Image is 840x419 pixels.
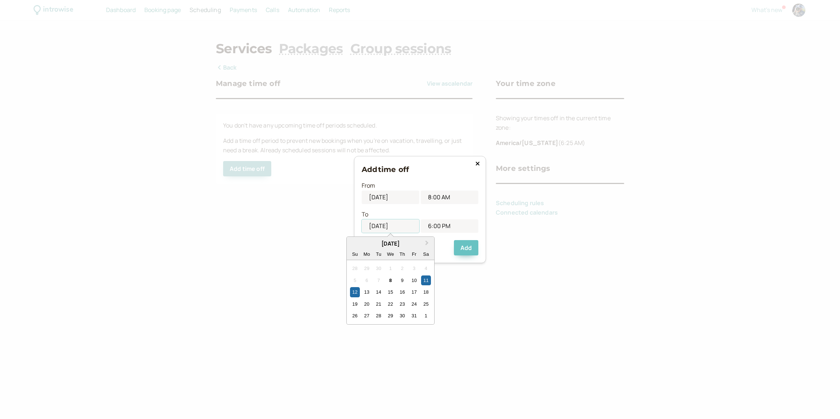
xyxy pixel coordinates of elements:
[385,264,395,274] div: Not available Wednesday, October 1st, 2025
[385,311,395,321] div: Choose Wednesday, October 29th, 2025
[346,236,435,325] div: Choose Date
[804,384,840,419] iframe: Chat Widget
[362,181,376,189] label: From
[409,275,419,285] div: Choose Friday, October 10th, 2025
[397,264,407,274] div: Not available Thursday, October 2nd, 2025
[350,275,360,285] div: Not available Sunday, October 5th, 2025
[362,311,372,321] div: Choose Monday, October 27th, 2025
[409,299,419,309] div: Choose Friday, October 24th, 2025
[362,264,372,274] div: Not available Monday, September 29th, 2025
[350,287,360,297] div: Choose Sunday, October 12th, 2025
[374,299,384,309] div: Choose Tuesday, October 21st, 2025
[397,249,407,259] div: Thursday
[385,275,395,285] div: Choose Wednesday, October 8th, 2025
[397,299,407,309] div: Choose Thursday, October 23rd, 2025
[362,299,372,309] div: Choose Monday, October 20th, 2025
[397,311,407,321] div: Choose Thursday, October 30th, 2025
[362,191,419,204] input: Start date
[397,275,407,285] div: Choose Thursday, October 9th, 2025
[362,210,368,218] label: To
[347,240,434,248] h2: [DATE]
[350,264,360,274] div: Not available Sunday, September 28th, 2025
[421,219,478,233] input: 12:00 AM
[362,219,419,233] input: Start date
[385,249,395,259] div: Wednesday
[421,275,431,285] div: Choose Saturday, October 11th, 2025
[409,249,419,259] div: Friday
[374,249,384,259] div: Tuesday
[350,299,360,309] div: Choose Sunday, October 19th, 2025
[362,287,372,297] div: Choose Monday, October 13th, 2025
[409,264,419,274] div: Not available Friday, October 3rd, 2025
[397,287,407,297] div: Choose Thursday, October 16th, 2025
[421,299,431,309] div: Choose Saturday, October 25th, 2025
[374,287,384,297] div: Choose Tuesday, October 14th, 2025
[362,164,478,175] h3: Add time off
[350,311,360,321] div: Choose Sunday, October 26th, 2025
[362,275,372,285] div: Not available Monday, October 6th, 2025
[454,240,478,255] button: Add
[421,249,431,259] div: Saturday
[421,311,431,321] div: Choose Saturday, November 1st, 2025
[374,275,384,285] div: Not available Tuesday, October 7th, 2025
[385,287,395,297] div: Choose Wednesday, October 15th, 2025
[409,311,419,321] div: Choose Friday, October 31st, 2025
[385,299,395,309] div: Choose Wednesday, October 22nd, 2025
[374,311,384,321] div: Choose Tuesday, October 28th, 2025
[350,249,360,259] div: Sunday
[421,191,478,204] input: 12:00 AM
[362,249,372,259] div: Monday
[409,287,419,297] div: Choose Friday, October 17th, 2025
[421,264,431,274] div: Not available Saturday, October 4th, 2025
[349,263,432,322] div: Month October, 2025
[421,287,431,297] div: Choose Saturday, October 18th, 2025
[422,238,433,249] button: Next Month
[374,264,384,274] div: Not available Tuesday, September 30th, 2025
